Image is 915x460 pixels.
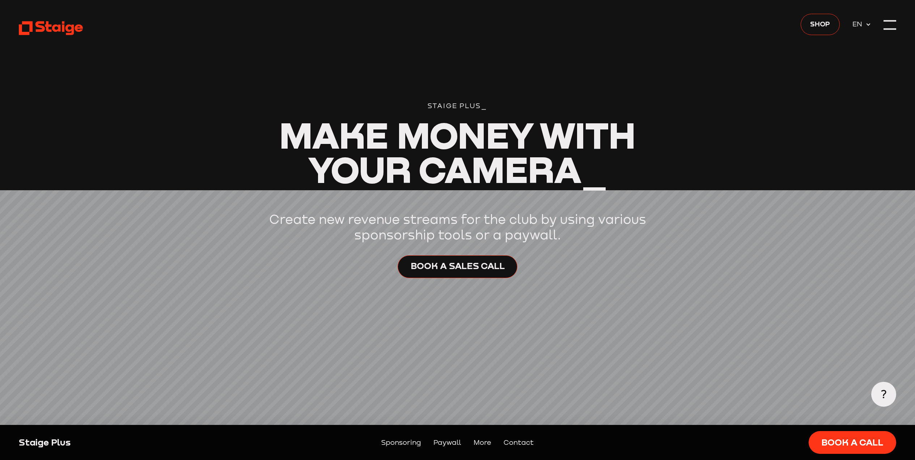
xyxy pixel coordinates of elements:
a: Book a call [809,431,896,454]
span: Make Money With Your Camera_ [279,113,636,191]
a: Contact [504,437,534,448]
a: Book a sales call [398,255,517,278]
span: EN [852,18,865,29]
a: Shop [801,14,840,35]
p: Create new revenue streams for the club by using various sponsorship tools or a paywall. [241,212,675,243]
span: Shop [810,18,830,29]
a: Paywall [433,437,461,448]
span: Book a sales call [411,260,505,272]
a: Sponsoring [381,437,421,448]
a: More [474,437,491,448]
div: Staige Plus [19,436,231,449]
div: Staige Plus_ [241,100,675,111]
